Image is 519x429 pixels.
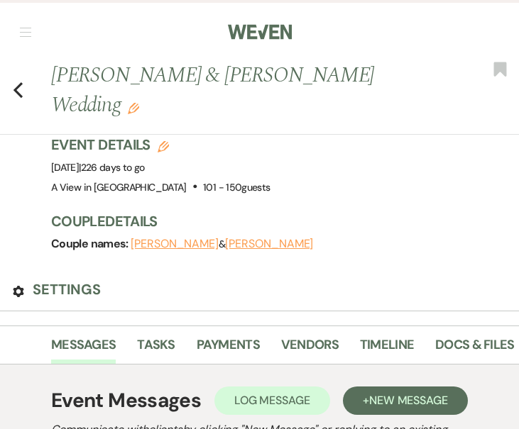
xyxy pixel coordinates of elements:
[81,161,145,174] span: 226 days to go
[281,335,339,364] a: Vendors
[51,181,187,194] span: A View in [GEOGRAPHIC_DATA]
[343,386,468,415] button: +New Message
[435,335,514,364] a: Docs & Files
[225,238,313,250] button: [PERSON_NAME]
[79,161,144,174] span: |
[197,335,260,364] a: Payments
[13,279,101,299] button: Settings
[51,60,420,120] h1: [PERSON_NAME] & [PERSON_NAME] Wedding
[51,236,131,251] span: Couple names:
[51,135,271,155] h3: Event Details
[51,161,145,174] span: [DATE]
[51,211,505,231] h3: Couple Details
[33,279,101,299] h3: Settings
[360,335,414,364] a: Timeline
[203,181,270,194] span: 101 - 150 guests
[128,101,139,113] button: Edit
[131,238,219,250] button: [PERSON_NAME]
[234,393,310,408] span: Log Message
[214,386,330,415] button: Log Message
[137,335,175,364] a: Tasks
[228,17,292,47] img: Weven Logo
[131,238,313,250] span: &
[369,393,448,408] span: New Message
[51,386,201,416] h1: Event Messages
[51,335,116,364] a: Messages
